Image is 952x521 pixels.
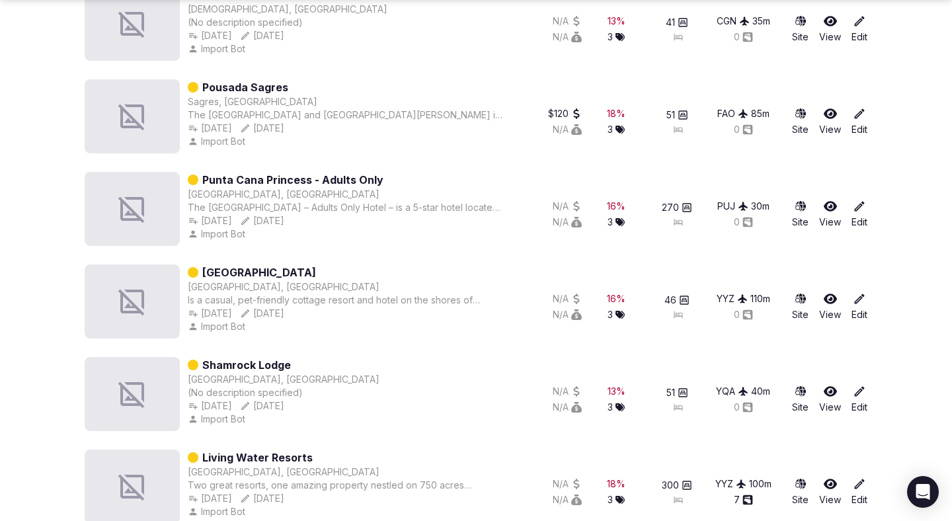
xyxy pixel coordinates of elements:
[240,214,284,227] button: [DATE]
[715,477,746,491] div: YYZ
[188,122,232,135] button: [DATE]
[553,30,582,44] button: N/A
[188,479,505,492] div: Two great resorts, one amazing property nestled on 750 acres between [GEOGRAPHIC_DATA]. A true va...
[608,308,625,321] button: 3
[240,307,284,320] button: [DATE]
[188,108,505,122] div: The [GEOGRAPHIC_DATA] and [GEOGRAPHIC_DATA][PERSON_NAME] is located on the cliff tops overlooking...
[240,399,284,413] button: [DATE]
[188,492,232,505] button: [DATE]
[751,200,770,213] button: 30m
[751,107,770,120] button: 85m
[240,492,284,505] button: [DATE]
[749,477,772,491] button: 100m
[188,320,248,333] button: Import Bot
[188,505,248,518] button: Import Bot
[188,201,505,214] div: The [GEOGRAPHIC_DATA] – Adults Only Hotel – is a 5-star hotel located in the [GEOGRAPHIC_DATA]. I...
[792,385,809,414] a: Site
[607,200,625,213] button: 16%
[852,107,867,136] a: Edit
[717,107,748,120] button: FAO
[752,15,770,28] button: 35m
[819,292,841,321] a: View
[188,95,317,108] div: Sagres, [GEOGRAPHIC_DATA]
[734,401,753,414] button: 0
[188,465,379,479] div: [GEOGRAPHIC_DATA], [GEOGRAPHIC_DATA]
[662,479,692,492] button: 300
[666,108,675,122] span: 51
[852,15,867,44] a: Edit
[750,292,770,305] button: 110m
[188,373,379,386] button: [GEOGRAPHIC_DATA], [GEOGRAPHIC_DATA]
[734,123,753,136] div: 0
[607,477,625,491] button: 18%
[751,385,770,398] div: 40 m
[553,477,582,491] button: N/A
[666,16,688,29] button: 41
[734,30,753,44] button: 0
[553,200,582,213] button: N/A
[662,201,679,214] span: 270
[734,216,753,229] button: 0
[852,292,867,321] a: Edit
[819,385,841,414] a: View
[553,308,582,321] button: N/A
[717,292,748,305] div: YYZ
[734,493,753,506] button: 7
[717,15,750,28] button: CGN
[852,385,867,414] a: Edit
[240,122,284,135] button: [DATE]
[188,29,232,42] button: [DATE]
[188,227,248,241] button: Import Bot
[819,15,841,44] a: View
[792,107,809,136] a: Site
[608,401,625,414] div: 3
[607,200,625,213] div: 16 %
[553,292,582,305] button: N/A
[553,493,582,506] button: N/A
[608,123,625,136] button: 3
[716,385,748,398] button: YQA
[202,450,313,465] a: Living Water Resorts
[553,385,582,398] button: N/A
[608,493,625,506] button: 3
[666,16,675,29] span: 41
[907,476,939,508] div: Open Intercom Messenger
[188,413,248,426] button: Import Bot
[553,15,582,28] div: N/A
[188,386,379,399] div: (No description specified)
[749,477,772,491] div: 100 m
[819,477,841,506] a: View
[188,42,248,56] button: Import Bot
[662,479,679,492] span: 300
[188,399,232,413] button: [DATE]
[752,15,770,28] div: 35 m
[188,214,232,227] button: [DATE]
[792,292,809,321] button: Site
[202,79,288,95] a: Pousada Sagres
[240,29,284,42] button: [DATE]
[734,308,753,321] div: 0
[188,188,379,201] div: [GEOGRAPHIC_DATA], [GEOGRAPHIC_DATA]
[607,477,625,491] div: 18 %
